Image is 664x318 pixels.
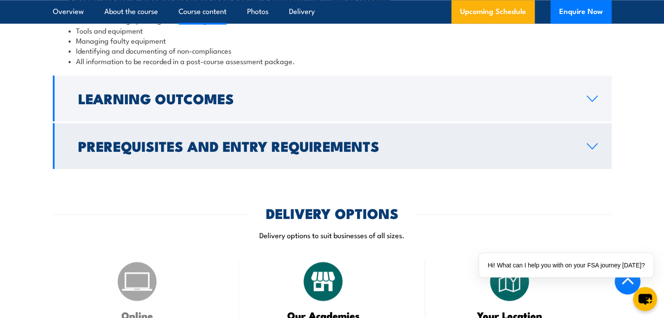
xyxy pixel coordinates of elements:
[266,207,399,219] h2: DELIVERY OPTIONS
[69,56,596,66] li: All information to be recorded in a post-course assessment package.
[633,287,657,311] button: chat-button
[69,45,596,55] li: Identifying and documenting of non-compliances
[53,230,612,240] p: Delivery options to suit businesses of all sizes.
[78,92,573,104] h2: Learning Outcomes
[69,35,596,45] li: Managing faulty equipment
[78,140,573,152] h2: Prerequisites and Entry Requirements
[69,25,596,35] li: Tools and equipment
[479,253,654,277] div: Hi! What can I help you with on your FSA journey [DATE]?
[53,123,612,169] a: Prerequisites and Entry Requirements
[53,75,612,121] a: Learning Outcomes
